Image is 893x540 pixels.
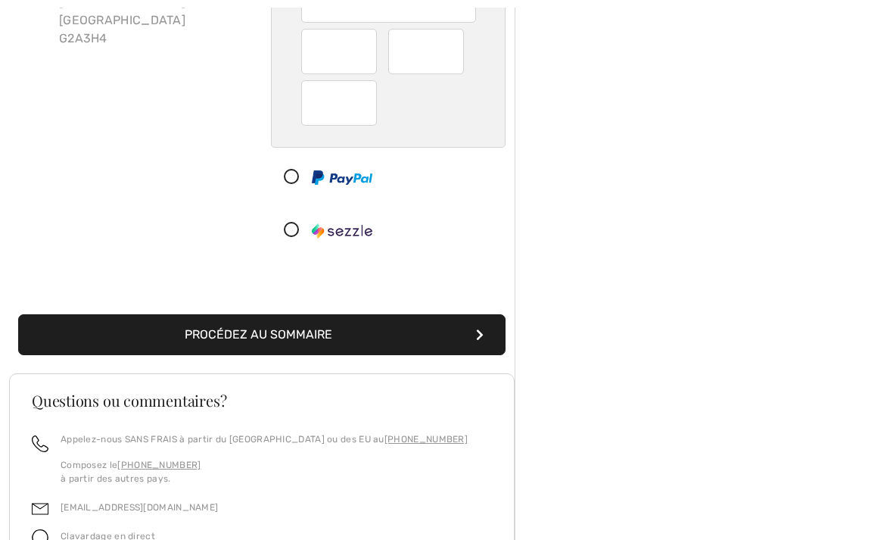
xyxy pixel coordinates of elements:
[18,314,506,355] button: Procédez au sommaire
[32,501,48,517] img: email
[61,458,468,485] p: Composez le à partir des autres pays.
[312,170,372,185] img: PayPal
[400,34,454,69] iframe: Secure Credit Card Frame - Expiration Year
[117,460,201,470] a: [PHONE_NUMBER]
[312,223,372,239] img: Sezzle
[384,434,468,445] a: [PHONE_NUMBER]
[313,86,367,120] iframe: Secure Credit Card Frame - CVV
[61,502,218,513] a: [EMAIL_ADDRESS][DOMAIN_NAME]
[32,435,48,452] img: call
[313,34,367,69] iframe: Secure Credit Card Frame - Expiration Month
[61,432,468,446] p: Appelez-nous SANS FRAIS à partir du [GEOGRAPHIC_DATA] ou des EU au
[32,393,492,408] h3: Questions ou commentaires?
